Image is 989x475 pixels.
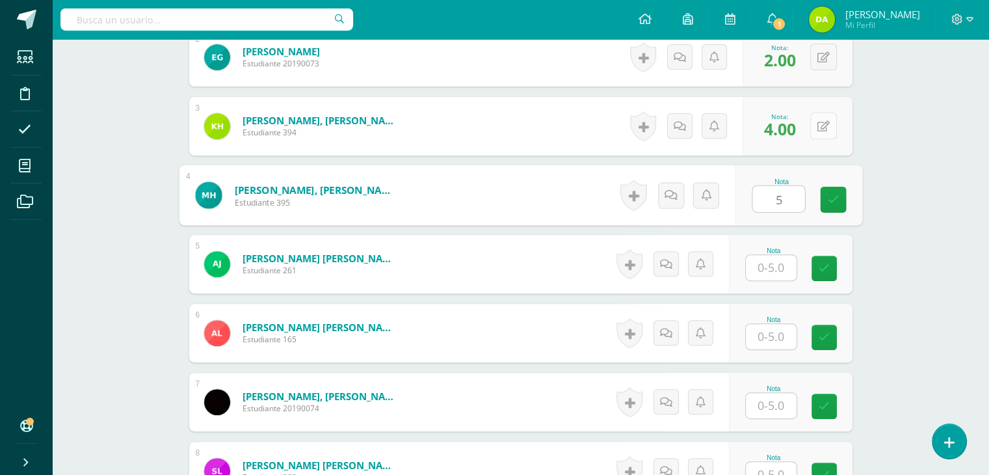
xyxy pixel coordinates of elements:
img: 37a30ed594f37b6b87f0aba0bfb6b7d3.png [204,44,230,70]
div: Nota [745,316,802,323]
div: Nota [745,385,802,392]
a: [PERSON_NAME], [PERSON_NAME] [243,390,399,403]
div: Nota [745,454,802,461]
span: Mi Perfil [845,20,919,31]
a: [PERSON_NAME] [PERSON_NAME] [243,459,399,472]
span: Estudiante 261 [243,265,399,276]
span: Estudiante 165 [243,334,399,345]
span: 1 [772,17,786,31]
span: Estudiante 395 [234,197,395,208]
input: 0-5.0 [746,255,797,280]
input: 0-5.0 [752,186,804,212]
a: [PERSON_NAME] [PERSON_NAME] [243,321,399,334]
img: 786e783610561c3eb27341371ea08d67.png [809,7,835,33]
input: 0-5.0 [746,324,797,349]
span: 2.00 [764,49,796,71]
img: c921abc49242a65a73da560d96b74fee.png [204,251,230,277]
span: 4.00 [764,118,796,140]
img: 9acd9c322b15480cc604b41d51b2cba5.png [204,389,230,415]
div: Nota: [764,43,796,52]
div: Nota [752,178,811,185]
img: e7e5faa1c657bb55b151e350d4958be5.png [195,182,222,208]
input: Busca un usuario... [60,8,353,31]
div: Nota [745,247,802,254]
img: 1b92a8dfb71c69cb7ee04d3b9d7b6f29.png [204,113,230,139]
span: Estudiante 20190074 [243,403,399,414]
div: Nota: [764,112,796,121]
span: Estudiante 20190073 [243,58,320,69]
a: [PERSON_NAME], [PERSON_NAME] [243,114,399,127]
img: 9904b19a5c0cc78d86d29997b722db57.png [204,320,230,346]
a: [PERSON_NAME] [243,45,320,58]
a: [PERSON_NAME], [PERSON_NAME] [234,183,395,197]
span: Estudiante 394 [243,127,399,138]
a: [PERSON_NAME] [PERSON_NAME] [243,252,399,265]
span: [PERSON_NAME] [845,8,919,21]
input: 0-5.0 [746,393,797,418]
